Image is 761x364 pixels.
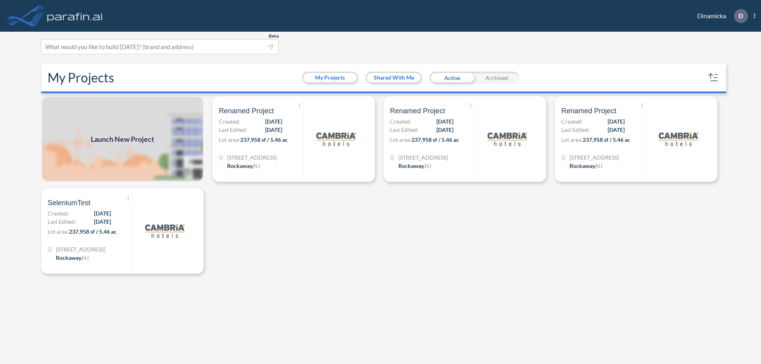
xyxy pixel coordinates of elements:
span: [DATE] [265,117,282,126]
span: 237,958 sf / 5.46 ac [69,228,117,235]
span: Last Edited: [219,126,247,134]
span: 321 Mt Hope Ave [56,245,105,253]
span: [DATE] [436,126,453,134]
div: Rockaway, NJ [398,162,431,170]
span: NJ [82,254,89,261]
div: Active [430,72,474,84]
span: Lot area: [561,136,583,143]
div: Rockaway, NJ [56,253,89,262]
div: Archived [474,72,519,84]
span: Rockaway , [227,162,253,169]
span: SeleniumTest [48,198,90,208]
img: logo [488,119,527,159]
span: 321 Mt Hope Ave [570,153,619,162]
a: Launch New Project [41,96,204,182]
span: [DATE] [608,126,625,134]
span: [DATE] [608,117,625,126]
span: Last Edited: [48,217,76,226]
span: Lot area: [219,136,240,143]
img: add [41,96,204,182]
span: Created: [48,209,69,217]
img: logo [145,211,185,251]
span: Rockaway , [570,162,596,169]
div: Rockaway, NJ [227,162,260,170]
span: Renamed Project [219,106,274,116]
span: [DATE] [94,217,111,226]
img: logo [316,119,356,159]
h2: My Projects [48,70,114,85]
span: Launch New Project [91,134,154,145]
span: NJ [424,162,431,169]
span: Lot area: [390,136,411,143]
img: logo [46,8,104,24]
span: 237,958 sf / 5.46 ac [240,136,288,143]
p: D [738,12,743,19]
button: sort [707,71,720,84]
div: Dinamicka [685,9,755,23]
span: [DATE] [265,126,282,134]
span: 237,958 sf / 5.46 ac [583,136,630,143]
span: 321 Mt Hope Ave [227,153,277,162]
span: Beta [269,33,279,39]
span: NJ [596,162,602,169]
span: Last Edited: [390,126,419,134]
span: Renamed Project [390,106,445,116]
span: Rockaway , [56,254,82,261]
button: Shared With Me [367,73,421,82]
span: Created: [561,117,583,126]
span: Last Edited: [561,126,590,134]
span: [DATE] [94,209,111,217]
span: NJ [253,162,260,169]
div: Rockaway, NJ [570,162,602,170]
span: 321 Mt Hope Ave [398,153,448,162]
span: Rockaway , [398,162,424,169]
span: Created: [219,117,240,126]
span: Renamed Project [561,106,616,116]
span: Created: [390,117,411,126]
button: My Projects [303,73,357,82]
span: [DATE] [436,117,453,126]
span: Lot area: [48,228,69,235]
span: 237,958 sf / 5.46 ac [411,136,459,143]
img: logo [659,119,698,159]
